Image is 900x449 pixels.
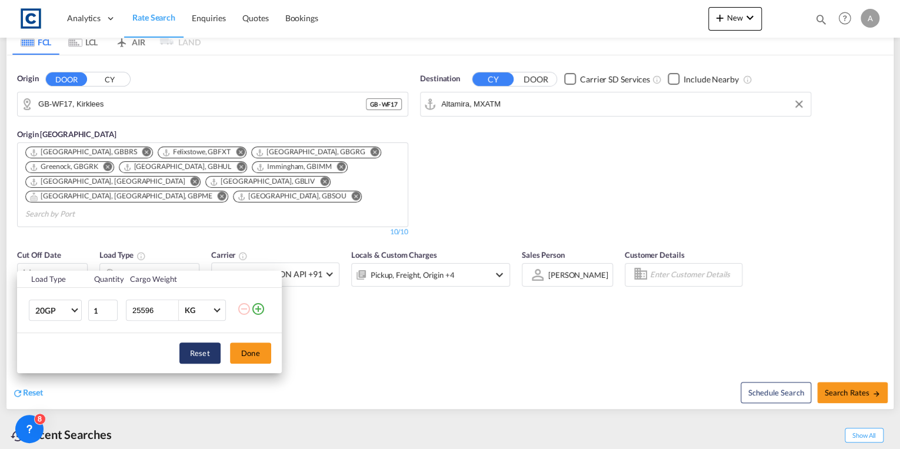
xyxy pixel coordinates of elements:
md-select: Choose: 20GP [29,300,82,321]
div: KG [185,305,195,315]
input: Enter Weight [131,300,178,320]
md-icon: icon-plus-circle-outline [251,302,265,316]
button: Done [230,342,271,364]
button: Reset [179,342,221,364]
span: 20GP [35,305,69,317]
th: Load Type [17,271,87,288]
th: Quantity [87,271,124,288]
div: Cargo Weight [130,274,230,284]
input: Qty [88,300,118,321]
md-icon: icon-minus-circle-outline [237,302,251,316]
